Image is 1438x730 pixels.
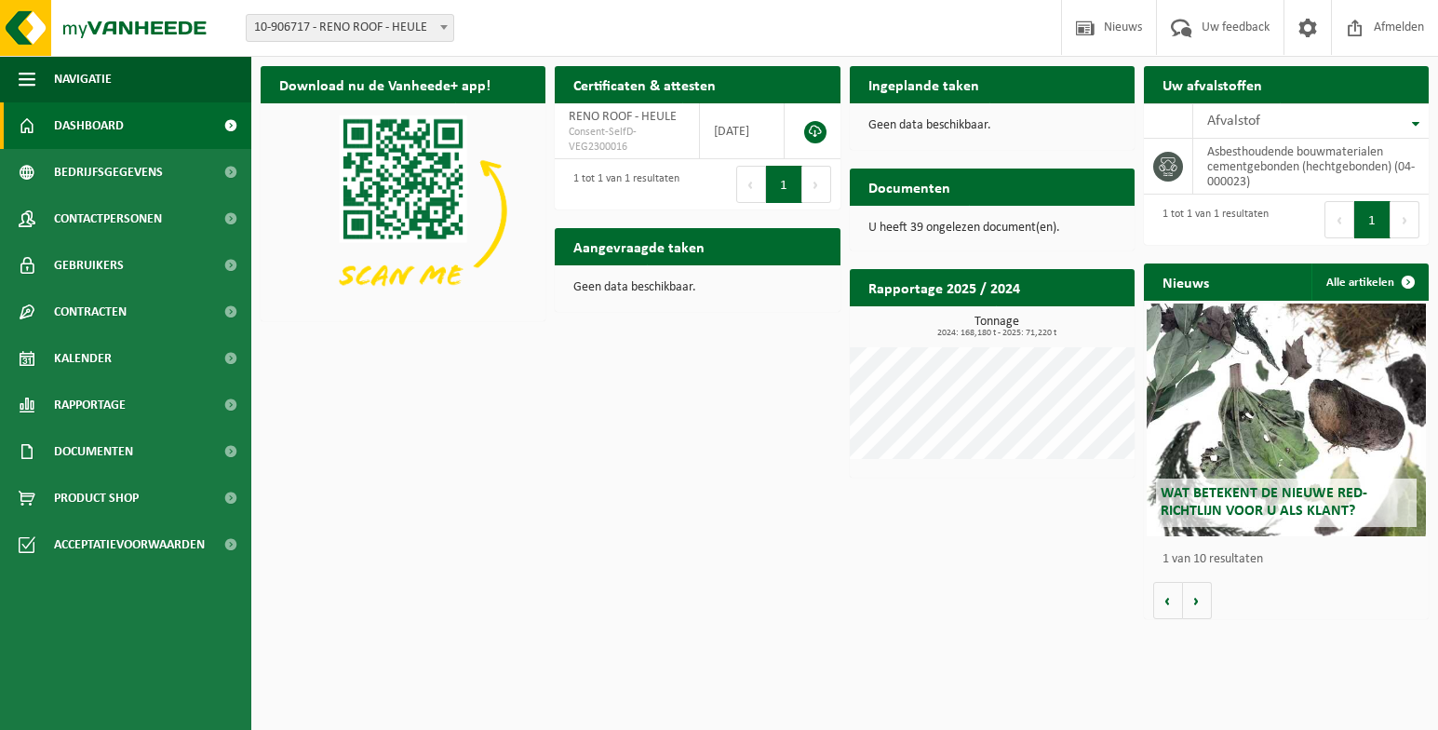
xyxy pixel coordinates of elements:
p: U heeft 39 ongelezen document(en). [868,222,1116,235]
h2: Certificaten & attesten [555,66,734,102]
h3: Tonnage [859,316,1135,338]
p: Geen data beschikbaar. [573,281,821,294]
span: Navigatie [54,56,112,102]
span: Gebruikers [54,242,124,289]
img: Download de VHEPlus App [261,103,545,318]
span: Consent-SelfD-VEG2300016 [569,125,685,155]
span: Dashboard [54,102,124,149]
h2: Rapportage 2025 / 2024 [850,269,1039,305]
p: 1 van 10 resultaten [1162,553,1419,566]
span: Bedrijfsgegevens [54,149,163,196]
p: Geen data beschikbaar. [868,119,1116,132]
span: RENO ROOF - HEULE [569,110,677,124]
div: 1 tot 1 van 1 resultaten [1153,199,1269,240]
span: Product Shop [54,475,139,521]
button: Next [802,166,831,203]
h2: Aangevraagde taken [555,228,723,264]
span: Documenten [54,428,133,475]
span: Rapportage [54,382,126,428]
span: Wat betekent de nieuwe RED-richtlijn voor u als klant? [1161,486,1367,519]
span: 2024: 168,180 t - 2025: 71,220 t [859,329,1135,338]
div: 1 tot 1 van 1 resultaten [564,164,679,205]
button: Vorige [1153,582,1183,619]
h2: Uw afvalstoffen [1144,66,1281,102]
h2: Download nu de Vanheede+ app! [261,66,509,102]
button: 1 [766,166,802,203]
a: Wat betekent de nieuwe RED-richtlijn voor u als klant? [1147,304,1426,536]
span: Kalender [54,335,112,382]
button: Previous [736,166,766,203]
button: Volgende [1183,582,1212,619]
h2: Ingeplande taken [850,66,998,102]
td: asbesthoudende bouwmaterialen cementgebonden (hechtgebonden) (04-000023) [1193,139,1429,195]
span: Afvalstof [1207,114,1260,128]
button: Next [1391,201,1419,238]
a: Alle artikelen [1311,264,1427,301]
button: 1 [1354,201,1391,238]
span: Acceptatievoorwaarden [54,521,205,568]
span: 10-906717 - RENO ROOF - HEULE [247,15,453,41]
span: Contactpersonen [54,196,162,242]
span: 10-906717 - RENO ROOF - HEULE [246,14,454,42]
td: [DATE] [700,103,786,159]
span: Contracten [54,289,127,335]
button: Previous [1324,201,1354,238]
h2: Nieuws [1144,264,1228,300]
h2: Documenten [850,169,969,205]
a: Bekijk rapportage [996,305,1133,343]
